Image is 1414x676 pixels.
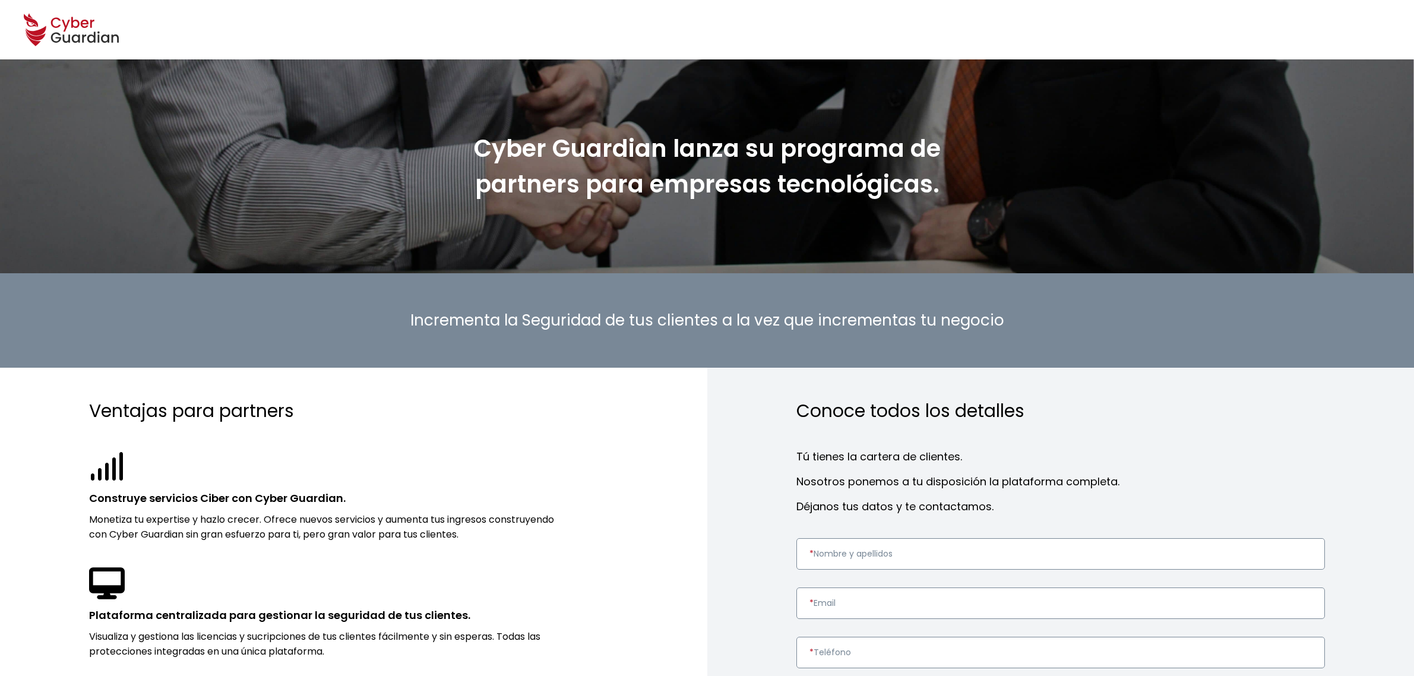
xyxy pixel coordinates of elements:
[89,512,564,542] p: Monetiza tu expertise y hazlo crecer. Ofrece nuevos servicios y aumenta tus ingresos construyendo...
[351,273,1064,368] h2: Incrementa la Seguridad de tus clientes a la vez que incrementas tu negocio
[89,491,346,506] strong: Construye servicios Ciber con Cyber Guardian.
[89,397,618,425] h3: Ventajas para partners
[796,637,1326,668] input: Introduce un número de teléfono válido.
[796,448,1326,465] h4: Tú tienes la cartera de clientes.
[796,473,1326,489] h4: Nosotros ponemos a tu disposición la plataforma completa.
[796,397,1326,425] h3: Conoce todos los detalles
[796,498,1326,514] h4: Déjanos tus datos y te contactamos.
[89,608,470,623] strong: Plataforma centralizada para gestionar la seguridad de tus clientes.
[474,132,941,201] strong: Cyber Guardian lanza su programa de partners para empresas tecnológicas.
[89,629,564,659] p: Visualiza y gestiona las licencias y sucripciones de tus clientes fácilmente y sin esperas. Todas...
